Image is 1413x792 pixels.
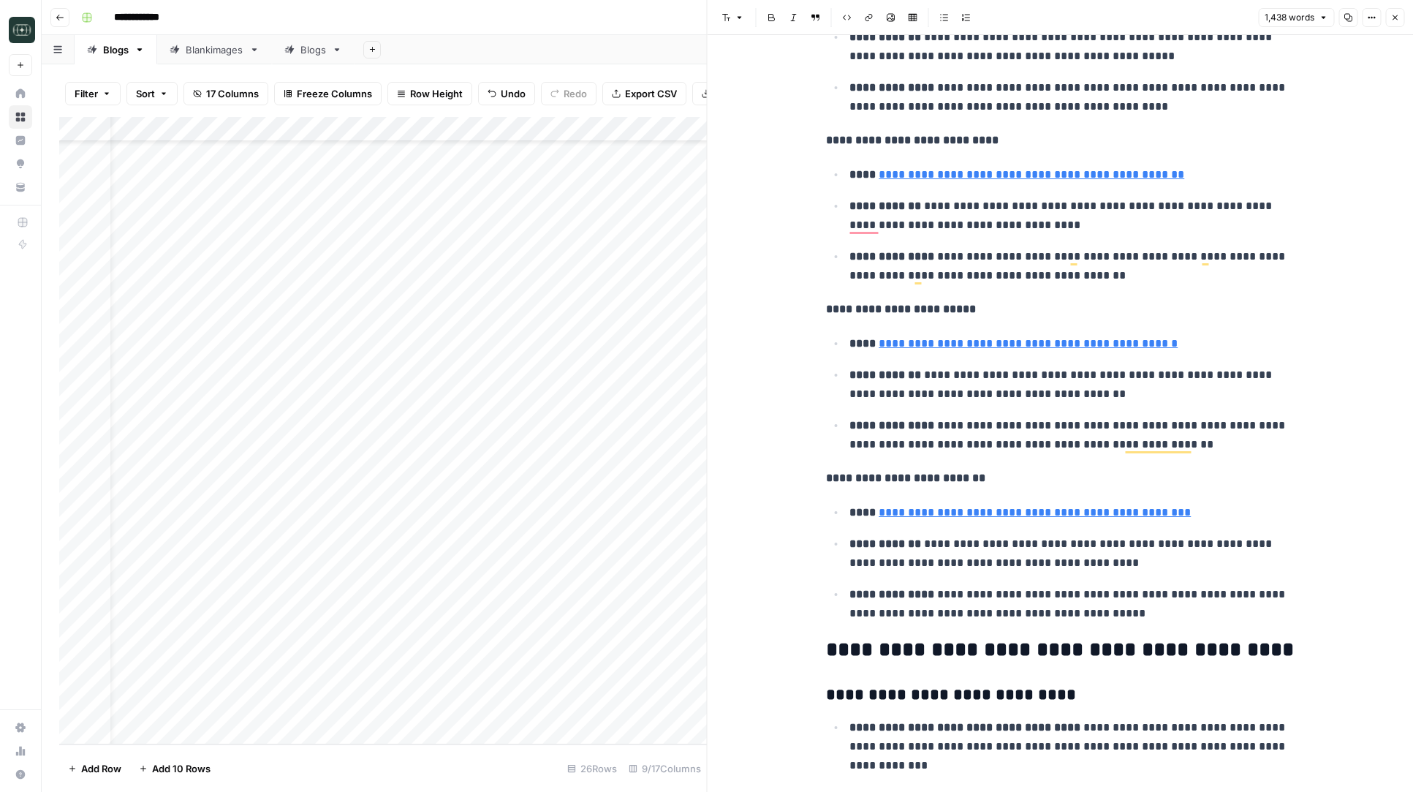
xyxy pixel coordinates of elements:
[541,82,596,105] button: Redo
[183,82,268,105] button: 17 Columns
[9,82,32,105] a: Home
[561,757,623,780] div: 26 Rows
[602,82,686,105] button: Export CSV
[9,129,32,152] a: Insights
[623,757,707,780] div: 9/17 Columns
[297,86,372,101] span: Freeze Columns
[9,17,35,43] img: Catalyst Logo
[1265,11,1314,24] span: 1,438 words
[9,176,32,199] a: Your Data
[75,35,157,64] a: Blogs
[9,763,32,786] button: Help + Support
[272,35,355,64] a: Blogs
[65,82,121,105] button: Filter
[9,12,32,48] button: Workspace: Catalyst
[126,82,178,105] button: Sort
[81,761,121,776] span: Add Row
[59,757,130,780] button: Add Row
[75,86,98,101] span: Filter
[300,42,326,57] div: Blogs
[206,86,259,101] span: 17 Columns
[9,105,32,129] a: Browse
[186,42,243,57] div: Blankimages
[152,761,211,776] span: Add 10 Rows
[1258,8,1334,27] button: 1,438 words
[103,42,129,57] div: Blogs
[478,82,535,105] button: Undo
[410,86,463,101] span: Row Height
[9,716,32,739] a: Settings
[564,86,587,101] span: Redo
[274,82,382,105] button: Freeze Columns
[157,35,272,64] a: Blankimages
[387,82,472,105] button: Row Height
[136,86,155,101] span: Sort
[9,152,32,176] a: Opportunities
[501,86,526,101] span: Undo
[9,739,32,763] a: Usage
[130,757,219,780] button: Add 10 Rows
[625,86,677,101] span: Export CSV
